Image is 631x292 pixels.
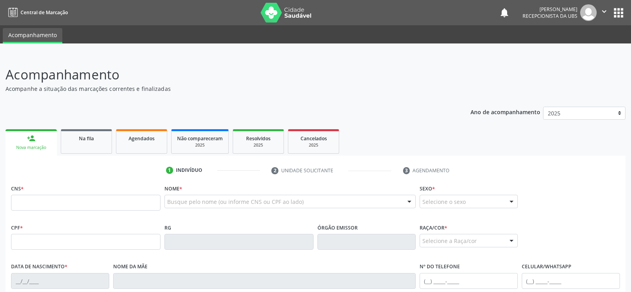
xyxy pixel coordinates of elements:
[11,183,24,195] label: CNS
[612,6,625,20] button: apps
[177,142,223,148] div: 2025
[420,273,518,289] input: (__) _____-_____
[523,13,577,19] span: Recepcionista da UBS
[166,167,173,174] div: 1
[11,273,109,289] input: __/__/____
[420,183,435,195] label: Sexo
[164,183,182,195] label: Nome
[167,198,304,206] span: Busque pelo nome (ou informe CNS ou CPF ao lado)
[6,6,68,19] a: Central de Marcação
[176,167,202,174] div: Indivíduo
[239,142,278,148] div: 2025
[11,222,23,234] label: CPF
[6,65,439,85] p: Acompanhamento
[420,222,447,234] label: Raça/cor
[3,28,62,43] a: Acompanhamento
[246,135,271,142] span: Resolvidos
[6,85,439,93] p: Acompanhe a situação das marcações correntes e finalizadas
[11,261,67,273] label: Data de nascimento
[11,145,51,151] div: Nova marcação
[21,9,68,16] span: Central de Marcação
[522,273,620,289] input: (__) _____-_____
[79,135,94,142] span: Na fila
[597,4,612,21] button: 
[600,7,609,16] i: 
[27,134,35,143] div: person_add
[317,222,358,234] label: Órgão emissor
[113,261,147,273] label: Nome da mãe
[301,135,327,142] span: Cancelados
[470,107,540,117] p: Ano de acompanhamento
[129,135,155,142] span: Agendados
[164,222,171,234] label: RG
[499,7,510,18] button: notifications
[420,261,460,273] label: Nº do Telefone
[177,135,223,142] span: Não compareceram
[422,237,477,245] span: Selecione a Raça/cor
[294,142,333,148] div: 2025
[422,198,466,206] span: Selecione o sexo
[522,261,571,273] label: Celular/WhatsApp
[580,4,597,21] img: img
[523,6,577,13] div: [PERSON_NAME]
